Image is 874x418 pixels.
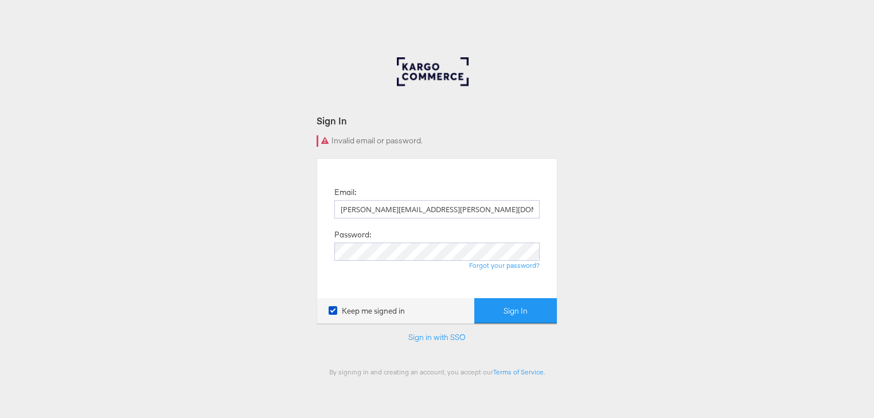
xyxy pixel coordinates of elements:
label: Keep me signed in [329,306,405,317]
div: Invalid email or password. [317,135,557,147]
div: Sign In [317,114,557,127]
button: Sign In [474,298,557,324]
a: Forgot your password? [469,261,540,269]
label: Email: [334,187,356,198]
input: Email [334,200,540,218]
a: Sign in with SSO [408,332,466,342]
a: Terms of Service [493,368,544,376]
div: By signing in and creating an account, you accept our . [317,368,557,376]
label: Password: [334,229,371,240]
